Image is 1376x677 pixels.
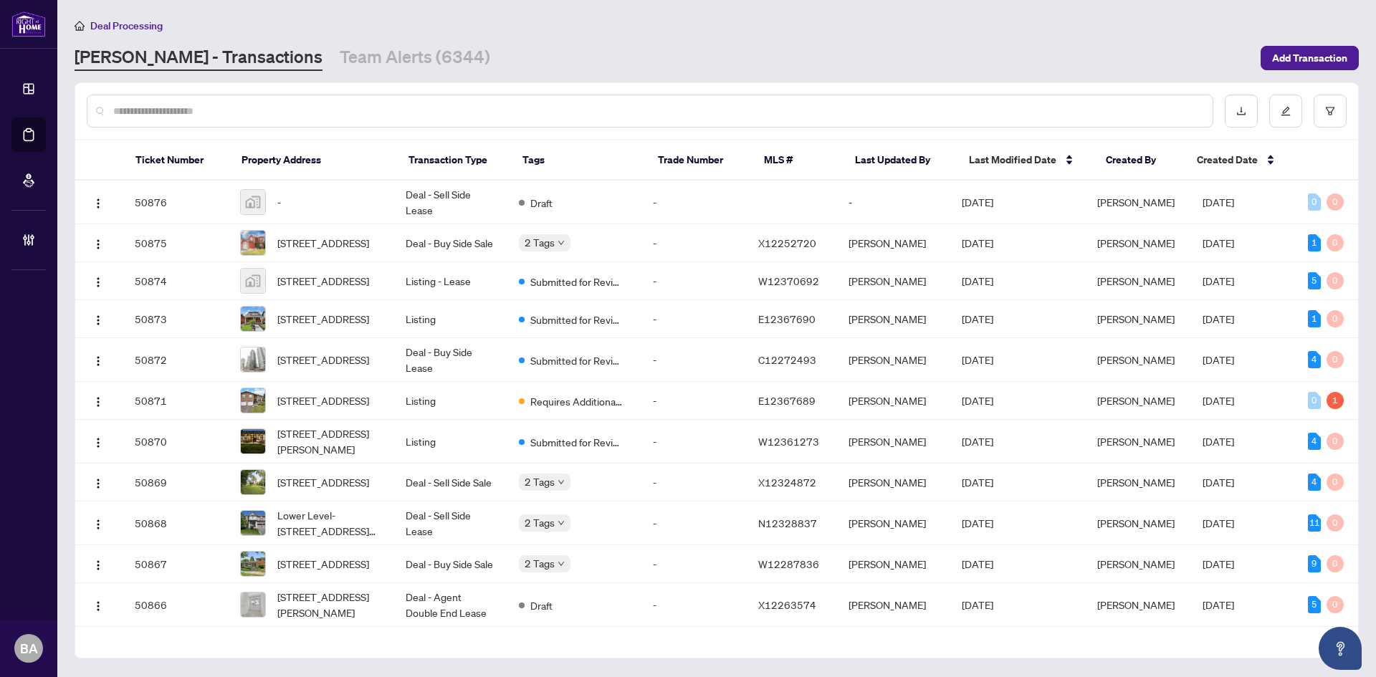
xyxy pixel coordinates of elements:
span: Submitted for Review [530,352,623,368]
span: down [558,560,565,567]
td: Listing - Lease [394,262,507,300]
button: Logo [87,593,110,616]
td: [PERSON_NAME] [837,464,950,501]
span: [STREET_ADDRESS] [277,474,369,490]
span: W12361273 [758,435,819,448]
img: thumbnail-img [241,470,265,494]
span: [DATE] [1203,274,1234,287]
span: BA [20,638,38,658]
button: Logo [87,269,110,292]
td: Deal - Buy Side Lease [394,338,507,382]
div: 0 [1327,272,1344,289]
span: [PERSON_NAME] [1097,274,1175,287]
span: [DATE] [962,274,993,287]
th: Tags [511,140,646,181]
span: C12272493 [758,353,816,366]
div: 0 [1327,351,1344,368]
td: [PERSON_NAME] [837,583,950,627]
img: thumbnail-img [241,511,265,535]
span: Add Transaction [1272,47,1347,69]
th: Last Modified Date [957,140,1094,181]
div: 0 [1327,433,1344,450]
img: thumbnail-img [241,190,265,214]
span: [DATE] [1203,517,1234,529]
span: [PERSON_NAME] [1097,196,1175,208]
th: Created Date [1185,140,1291,181]
span: [PERSON_NAME] [1097,517,1175,529]
button: Logo [87,512,110,534]
div: 0 [1327,514,1344,532]
span: 2 Tags [525,234,555,251]
img: Logo [92,519,104,530]
td: - [641,224,747,262]
th: MLS # [752,140,844,181]
td: 50867 [123,545,229,583]
a: [PERSON_NAME] - Transactions [75,45,322,71]
span: X12324872 [758,476,816,489]
button: Add Transaction [1261,46,1359,70]
td: 50875 [123,224,229,262]
span: Submitted for Review [530,434,623,450]
span: down [558,479,565,486]
div: 0 [1327,474,1344,491]
img: logo [11,11,46,37]
div: 0 [1327,193,1344,211]
span: 2 Tags [525,555,555,572]
div: 1 [1308,310,1321,327]
button: Open asap [1319,627,1362,670]
span: [STREET_ADDRESS][PERSON_NAME] [277,426,383,457]
td: 50869 [123,464,229,501]
td: 50872 [123,338,229,382]
div: 0 [1327,234,1344,251]
th: Ticket Number [124,140,230,181]
img: Logo [92,198,104,209]
span: [DATE] [962,236,993,249]
span: X12252720 [758,236,816,249]
div: 1 [1327,392,1344,409]
td: - [641,583,747,627]
img: thumbnail-img [241,388,265,413]
span: Created Date [1197,152,1258,168]
td: Listing [394,382,507,420]
button: Logo [87,430,110,453]
span: E12367689 [758,394,816,407]
button: download [1225,95,1258,128]
td: Deal - Sell Side Lease [394,181,507,224]
td: 50871 [123,382,229,420]
img: thumbnail-img [241,307,265,331]
span: [PERSON_NAME] [1097,598,1175,611]
span: [DATE] [962,598,993,611]
span: [STREET_ADDRESS] [277,556,369,572]
td: [PERSON_NAME] [837,300,950,338]
span: [DATE] [962,353,993,366]
div: 11 [1308,514,1321,532]
span: [DATE] [1203,353,1234,366]
span: [STREET_ADDRESS][PERSON_NAME] [277,589,383,620]
div: 4 [1308,433,1321,450]
span: [PERSON_NAME] [1097,394,1175,407]
span: [PERSON_NAME] [1097,476,1175,489]
td: 50870 [123,420,229,464]
span: [PERSON_NAME] [1097,312,1175,325]
button: Logo [87,389,110,412]
td: 50866 [123,583,229,627]
span: [DATE] [1203,557,1234,570]
span: [STREET_ADDRESS] [277,352,369,368]
span: [STREET_ADDRESS] [277,273,369,289]
span: down [558,239,565,246]
td: Deal - Buy Side Sale [394,224,507,262]
td: - [641,262,747,300]
td: - [641,338,747,382]
span: Deal Processing [90,19,163,32]
img: thumbnail-img [241,552,265,576]
button: Logo [87,231,110,254]
th: Property Address [230,140,397,181]
span: [DATE] [1203,598,1234,611]
span: Submitted for Review [530,312,623,327]
td: Deal - Agent Double End Lease [394,583,507,627]
img: Logo [92,560,104,571]
span: W12287836 [758,557,819,570]
span: [DATE] [1203,312,1234,325]
img: Logo [92,396,104,408]
img: thumbnail-img [241,429,265,453]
